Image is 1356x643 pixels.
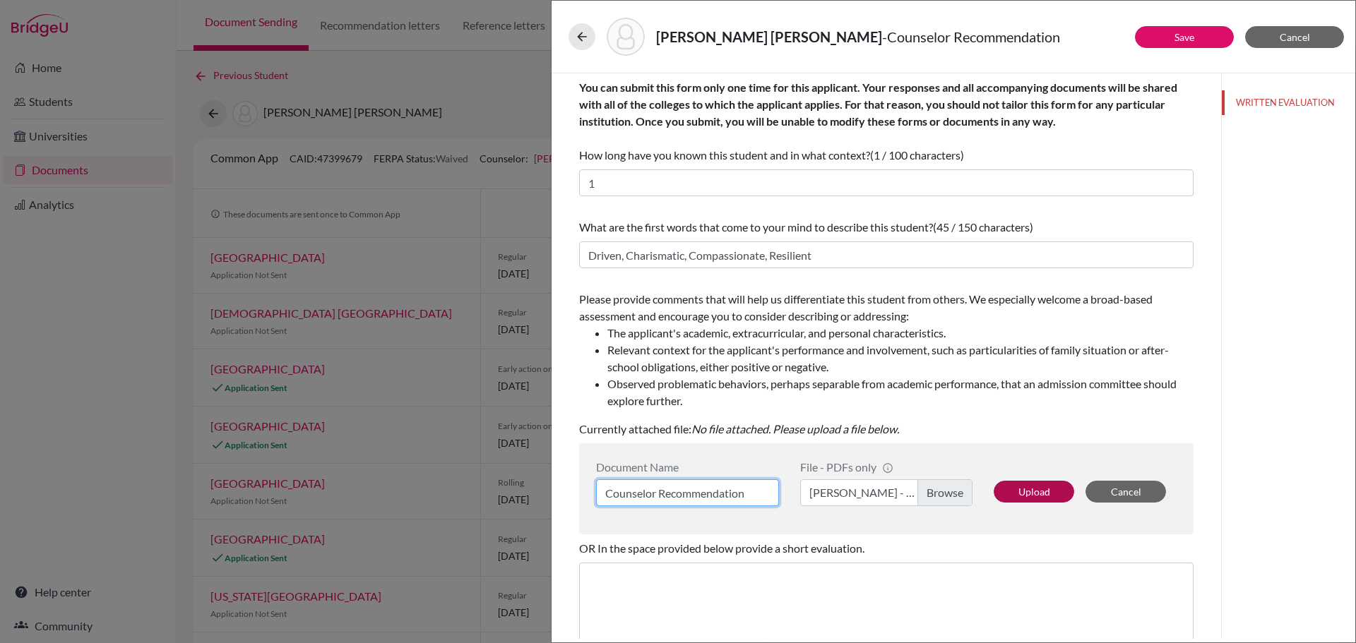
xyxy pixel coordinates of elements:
[579,220,933,234] span: What are the first words that come to your mind to describe this student?
[994,481,1074,503] button: Upload
[656,28,882,45] strong: [PERSON_NAME] [PERSON_NAME]
[579,292,1194,409] span: Please provide comments that will help us differentiate this student from others. We especially w...
[1086,481,1166,503] button: Cancel
[870,148,964,162] span: (1 / 100 characters)
[596,460,779,474] div: Document Name
[607,375,1194,409] li: Observed problematic behaviors, perhaps separable from academic performance, that an admission co...
[800,460,973,474] div: File - PDFs only
[691,422,899,435] i: No file attached. Please upload a file below.
[607,325,1194,342] li: The applicant's academic, extracurricular, and personal characteristics.
[933,220,1033,234] span: (45 / 150 characters)
[882,462,893,474] span: info
[579,80,1177,162] span: How long have you known this student and in what context?
[1222,90,1355,115] button: WRITTEN EVALUATION
[579,285,1194,443] div: Currently attached file:
[607,342,1194,375] li: Relevant context for the applicant's performance and involvement, such as particularities of fami...
[579,541,864,555] span: OR In the space provided below provide a short evaluation.
[579,80,1177,128] b: You can submit this form only one time for this applicant. Your responses and all accompanying do...
[882,28,1060,45] span: - Counselor Recommendation
[800,479,973,506] label: [PERSON_NAME] - Counselor.docx.pdf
